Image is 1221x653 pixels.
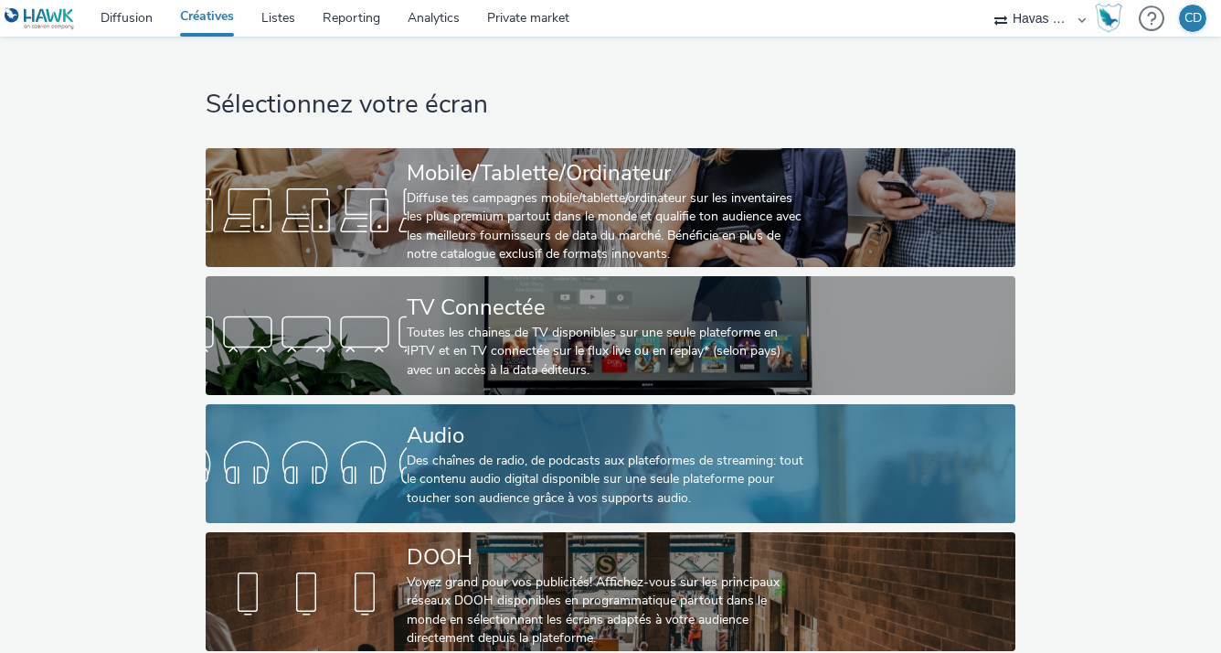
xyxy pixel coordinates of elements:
a: Hawk Academy [1095,4,1130,33]
h1: Sélectionnez votre écran [206,88,1015,123]
img: Hawk Academy [1095,4,1122,33]
img: undefined Logo [5,7,75,30]
div: Audio [407,420,808,452]
a: Mobile/Tablette/OrdinateurDiffuse tes campagnes mobile/tablette/ordinateur sur les inventaires le... [206,148,1015,267]
div: Voyez grand pour vos publicités! Affichez-vous sur les principaux réseaux DOOH disponibles en pro... [407,573,808,648]
div: CD [1184,5,1202,32]
div: Des chaînes de radio, de podcasts aux plateformes de streaming: tout le contenu audio digital dis... [407,452,808,508]
a: AudioDes chaînes de radio, de podcasts aux plateformes de streaming: tout le contenu audio digita... [206,404,1015,523]
div: Diffuse tes campagnes mobile/tablette/ordinateur sur les inventaires les plus premium partout dan... [407,189,808,264]
div: Mobile/Tablette/Ordinateur [407,157,808,189]
a: TV ConnectéeToutes les chaines de TV disponibles sur une seule plateforme en IPTV et en TV connec... [206,276,1015,395]
div: TV Connectée [407,292,808,324]
div: Toutes les chaines de TV disponibles sur une seule plateforme en IPTV et en TV connectée sur le f... [407,324,808,380]
a: DOOHVoyez grand pour vos publicités! Affichez-vous sur les principaux réseaux DOOH disponibles en... [206,532,1015,651]
div: DOOH [407,541,808,573]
